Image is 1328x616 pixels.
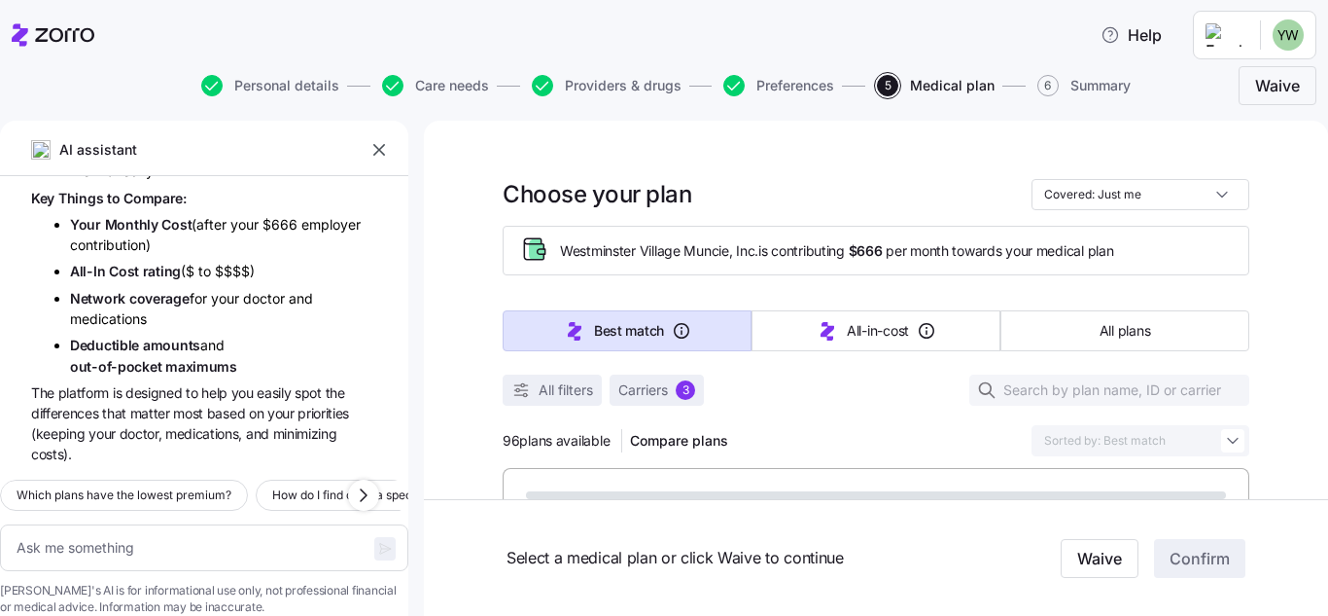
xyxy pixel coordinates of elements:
li: (after your $666 employer contribution) [70,214,377,255]
span: Summary [1070,79,1131,92]
span: maximums [165,358,237,375]
span: Your [70,216,105,233]
span: How do I find out if a specialist is in-network? [272,486,519,505]
li: ($ to $$$$) [70,261,377,282]
span: Carriers [618,380,668,400]
a: Providers & drugs [528,75,681,96]
span: amounts [143,337,200,353]
span: All-in-cost [847,321,909,341]
span: The [31,384,58,401]
button: Waive [1239,66,1316,105]
span: your [88,425,119,442]
input: Order by dropdown [1031,425,1249,456]
span: Things [58,190,107,206]
span: Which plans have the lowest premium? [17,486,231,505]
a: Care needs [378,75,489,96]
button: 5Medical plan [877,75,995,96]
span: easily [257,384,295,401]
button: How do I find out if a specialist is in-network? [256,480,536,511]
span: AI assistant [58,139,138,161]
button: Compare plans [622,425,736,456]
span: help [201,384,230,401]
span: spot [295,384,325,401]
li: for your doctor and medications [70,288,377,329]
span: Waive [1255,74,1300,97]
span: All filters [539,380,593,400]
span: Key [31,190,58,206]
span: that [102,405,129,421]
span: Cost [109,263,143,279]
button: All filters [503,375,602,406]
span: 5 [877,75,898,96]
span: the [326,384,345,401]
span: costs). [31,446,72,462]
button: Providers & drugs [532,75,681,96]
span: Care needs [415,79,489,92]
span: Compare plans [630,431,728,451]
span: doctor, [120,425,165,442]
span: rating [143,263,181,279]
button: Preferences [723,75,834,96]
span: to [107,190,123,206]
button: Carriers3 [610,375,704,406]
span: platform [58,384,113,401]
span: Cost [161,216,192,233]
span: Select a medical plan or click Waive to continue [507,546,994,570]
span: Best match [594,321,664,341]
span: to [186,384,201,401]
button: Care needs [382,75,489,96]
span: matter [130,405,174,421]
a: Personal details [197,75,339,96]
button: Help [1085,16,1177,54]
button: Confirm [1154,539,1245,578]
span: Personal details [234,79,339,92]
span: Westminster Village Muncie, Inc. is contributing per month towards your medical plan [560,241,1113,261]
span: Waive [1077,547,1122,570]
span: Confirm [1170,547,1230,570]
span: $666 [849,241,883,261]
span: Compare: [123,190,187,206]
span: (keeping [31,425,88,442]
span: Deductible [70,337,143,353]
span: medications, [165,425,246,442]
span: you [231,384,258,401]
span: 96 plans available [503,431,610,451]
img: Employer logo [1206,23,1244,47]
li: and [70,335,377,377]
span: out-of-pocket [70,358,165,375]
span: designed [125,384,186,401]
span: based [207,405,249,421]
span: differences [31,405,102,421]
img: ai-icon.png [31,140,51,160]
span: Network [70,290,129,307]
span: Preferences [756,79,834,92]
span: most [173,405,206,421]
span: coverage [129,290,190,307]
span: Providers & drugs [565,79,681,92]
span: your [267,405,297,421]
div: 3 [676,380,695,400]
button: Personal details [201,75,339,96]
span: Medical plan [910,79,995,92]
a: Preferences [719,75,834,96]
h1: Choose your plan [503,179,691,209]
span: Monthly [105,216,162,233]
span: on [249,405,267,421]
span: All plans [1100,321,1150,341]
input: Search by plan name, ID or carrier [969,375,1249,406]
button: Waive [1061,539,1138,578]
a: 5Medical plan [873,75,995,96]
span: Help [1101,23,1162,47]
span: priorities [297,405,349,421]
img: 22d4bd5c6379dfc63fd002c3024b575b [1273,19,1304,51]
span: minimizing [273,425,337,442]
span: All-In [70,263,109,279]
span: 6 [1037,75,1059,96]
button: 6Summary [1037,75,1131,96]
span: and [246,425,273,442]
span: is [113,384,125,401]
